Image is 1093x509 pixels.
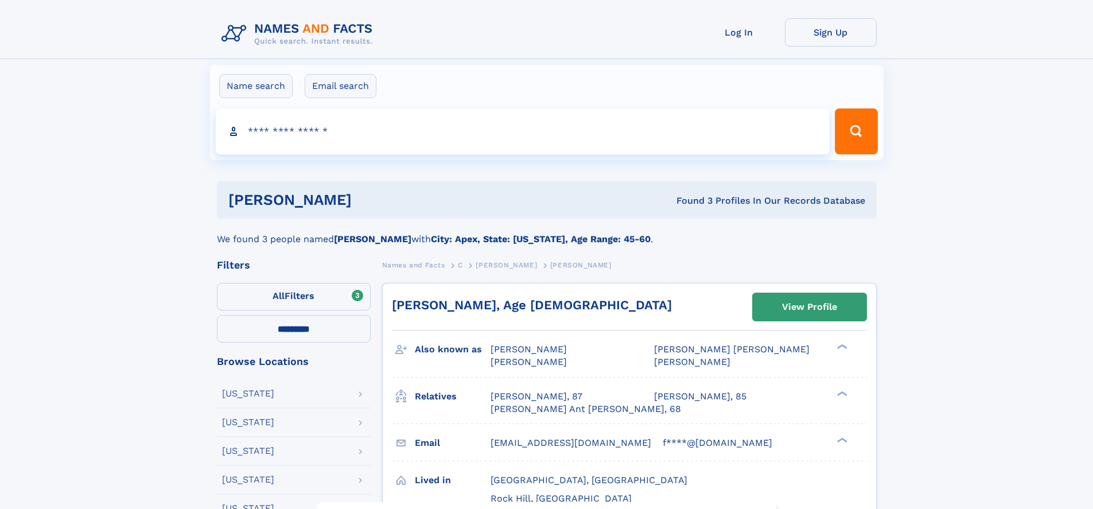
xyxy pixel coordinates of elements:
span: C [458,261,463,269]
span: [EMAIL_ADDRESS][DOMAIN_NAME] [491,437,651,448]
h1: [PERSON_NAME] [228,193,514,207]
div: We found 3 people named with . [217,219,877,246]
a: Sign Up [785,18,877,46]
div: Browse Locations [217,356,371,367]
span: [PERSON_NAME] [654,356,730,367]
div: ❯ [834,343,848,351]
b: [PERSON_NAME] [334,234,411,244]
a: [PERSON_NAME], 87 [491,390,582,403]
div: ❯ [834,436,848,444]
a: [PERSON_NAME] [476,258,537,272]
div: [US_STATE] [222,389,274,398]
a: [PERSON_NAME] Ant [PERSON_NAME], 68 [491,403,681,415]
span: All [273,290,285,301]
span: [PERSON_NAME] [550,261,612,269]
img: Logo Names and Facts [217,18,382,49]
label: Filters [217,283,371,310]
span: [PERSON_NAME] [491,356,567,367]
input: search input [216,108,830,154]
h3: Lived in [415,471,491,490]
b: City: Apex, State: [US_STATE], Age Range: 45-60 [431,234,651,244]
h3: Relatives [415,387,491,406]
a: C [458,258,463,272]
span: [PERSON_NAME] [476,261,537,269]
div: View Profile [782,294,837,320]
button: Search Button [835,108,877,154]
label: Email search [305,74,376,98]
div: Found 3 Profiles In Our Records Database [514,195,865,207]
span: Rock Hill, [GEOGRAPHIC_DATA] [491,493,632,504]
a: [PERSON_NAME], Age [DEMOGRAPHIC_DATA] [392,298,672,312]
span: [GEOGRAPHIC_DATA], [GEOGRAPHIC_DATA] [491,475,687,485]
a: Names and Facts [382,258,445,272]
div: Filters [217,260,371,270]
span: [PERSON_NAME] [PERSON_NAME] [654,344,810,355]
a: View Profile [753,293,866,321]
h3: Email [415,433,491,453]
span: [PERSON_NAME] [491,344,567,355]
label: Name search [219,74,293,98]
div: [US_STATE] [222,418,274,427]
div: ❯ [834,390,848,397]
a: Log In [693,18,785,46]
div: [US_STATE] [222,475,274,484]
h3: Also known as [415,340,491,359]
div: [US_STATE] [222,446,274,456]
a: [PERSON_NAME], 85 [654,390,746,403]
